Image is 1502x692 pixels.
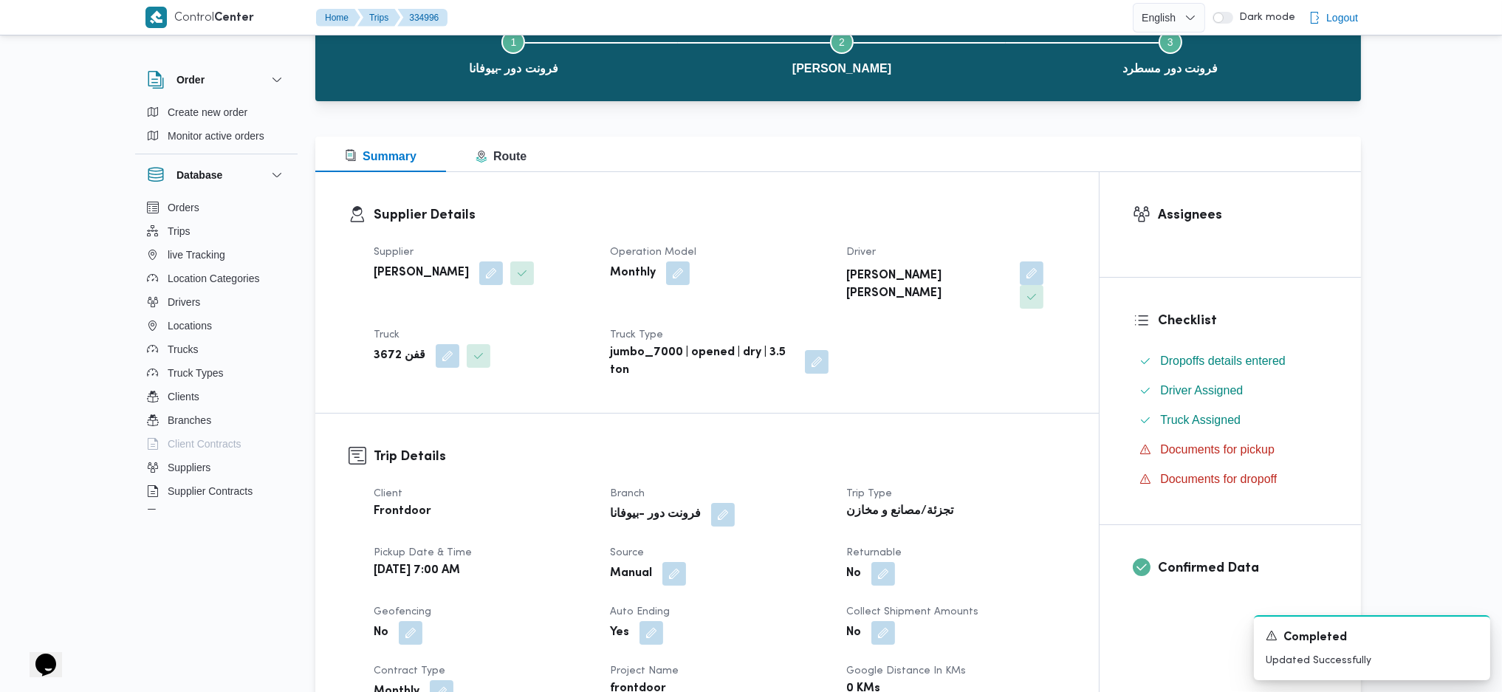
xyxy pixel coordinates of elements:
button: Monitor active orders [141,124,292,148]
button: Trips [141,219,292,243]
span: Truck Type [610,330,663,340]
span: Documents for dropoff [1160,470,1277,488]
span: Branch [610,489,645,499]
h3: Supplier Details [374,205,1066,225]
span: 2 [839,36,845,48]
span: Driver Assigned [1160,382,1243,400]
iframe: chat widget [15,633,62,677]
span: Clients [168,388,199,405]
button: Driver Assigned [1134,379,1328,402]
p: Updated Successfully [1266,653,1478,668]
button: 334996 [397,9,447,27]
h3: Assignees [1158,205,1328,225]
h3: Confirmed Data [1158,558,1328,578]
span: Truck Assigned [1160,411,1241,429]
button: Logout [1303,3,1364,32]
span: Drivers [168,293,200,311]
div: Order [135,100,298,154]
button: Documents for dropoff [1134,467,1328,491]
span: Client Contracts [168,435,241,453]
button: Location Categories [141,267,292,290]
button: Trucks [141,338,292,361]
span: Monitor active orders [168,127,264,145]
button: [PERSON_NAME] [678,13,1007,89]
span: Completed [1283,629,1347,647]
span: Auto Ending [610,607,670,617]
button: فرونت دور مسطرد [1006,13,1334,89]
span: 3 [1167,36,1173,48]
b: Center [214,13,254,24]
button: Devices [141,503,292,527]
b: No [846,624,861,642]
span: Pickup date & time [374,548,472,558]
b: No [374,624,388,642]
button: Database [147,166,286,184]
button: Orders [141,196,292,219]
span: Locations [168,317,212,335]
b: فرونت دور -بيوفانا [610,506,701,524]
button: Home [316,9,360,27]
button: Create new order [141,100,292,124]
span: Summary [345,150,416,162]
span: live Tracking [168,246,225,264]
button: Branches [141,408,292,432]
span: Trucks [168,340,198,358]
span: Suppliers [168,459,210,476]
span: Operation Model [610,247,696,257]
div: Database [135,196,298,515]
span: Source [610,548,644,558]
span: 1 [510,36,516,48]
span: Documents for pickup [1160,443,1275,456]
span: Returnable [846,548,902,558]
div: Notification [1266,628,1478,647]
span: Project Name [610,666,679,676]
button: Truck Assigned [1134,408,1328,432]
span: Client [374,489,402,499]
span: Truck [374,330,399,340]
b: [DATE] 7:00 AM [374,562,460,580]
b: Manual [610,565,652,583]
span: فرونت دور مسطرد [1122,60,1218,78]
b: تجزئة/مصانع و مخازن [846,503,953,521]
span: [PERSON_NAME] [792,60,891,78]
span: Google distance in KMs [846,666,966,676]
b: No [846,565,861,583]
span: Collect Shipment Amounts [846,607,978,617]
b: قفن 3672 [374,347,425,365]
span: Supplier Contracts [168,482,253,500]
span: Dropoffs details entered [1160,352,1286,370]
button: Suppliers [141,456,292,479]
h3: Trip Details [374,447,1066,467]
span: Orders [168,199,199,216]
button: Clients [141,385,292,408]
button: Locations [141,314,292,338]
b: [PERSON_NAME] [PERSON_NAME] [846,267,1009,303]
img: X8yXhbKr1z7QwAAAABJRU5ErkJggg== [145,7,167,28]
span: Trips [168,222,191,240]
button: Dropoffs details entered [1134,349,1328,373]
span: Logout [1326,9,1358,27]
span: Driver [846,247,876,257]
button: Trips [357,9,400,27]
button: Documents for pickup [1134,438,1328,462]
span: Devices [168,506,205,524]
span: Route [476,150,527,162]
b: Frontdoor [374,503,431,521]
span: Dropoffs details entered [1160,354,1286,367]
span: Branches [168,411,211,429]
button: Order [147,71,286,89]
span: Supplier [374,247,414,257]
span: Documents for dropoff [1160,473,1277,485]
b: [PERSON_NAME] [374,264,469,282]
span: Dark mode [1233,12,1295,24]
span: Location Categories [168,270,260,287]
button: Client Contracts [141,432,292,456]
h3: Checklist [1158,311,1328,331]
span: Geofencing [374,607,431,617]
button: Truck Types [141,361,292,385]
span: Trip Type [846,489,892,499]
button: فرونت دور -بيوفانا [349,13,678,89]
button: Supplier Contracts [141,479,292,503]
b: Yes [610,624,629,642]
